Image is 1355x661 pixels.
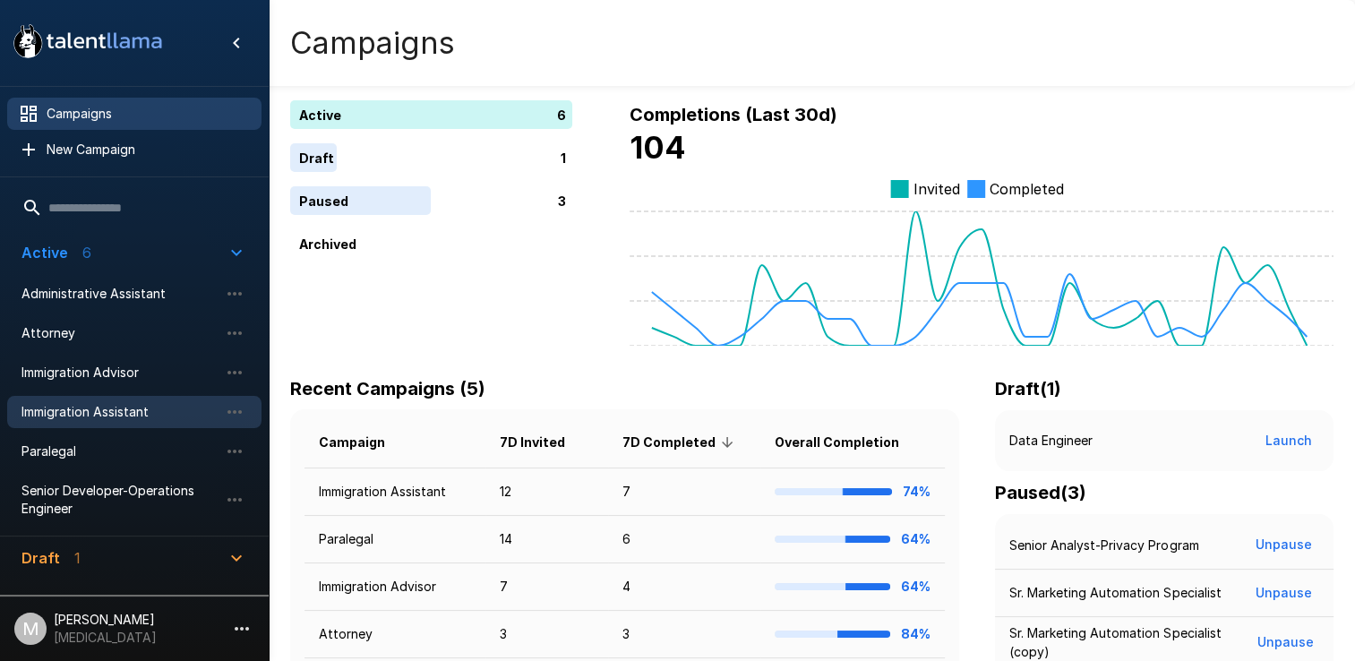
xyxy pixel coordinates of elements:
[304,563,485,611] td: Immigration Advisor
[622,432,739,453] span: 7D Completed
[290,378,485,399] b: Recent Campaigns (5)
[775,432,922,453] span: Overall Completion
[1258,425,1319,458] button: Launch
[558,192,566,210] p: 3
[903,484,930,499] b: 74%
[630,104,837,125] b: Completions (Last 30d)
[901,531,930,546] b: 64%
[304,516,485,563] td: Paralegal
[608,611,760,658] td: 3
[901,626,930,641] b: 84%
[485,563,608,611] td: 7
[1009,624,1251,660] p: Sr. Marketing Automation Specialist (copy)
[561,149,566,167] p: 1
[1009,584,1221,602] p: Sr. Marketing Automation Specialist
[1009,537,1198,554] p: Senior Analyst-Privacy Program
[304,611,485,658] td: Attorney
[630,129,686,166] b: 104
[995,378,1061,399] b: Draft ( 1 )
[557,106,566,124] p: 6
[995,482,1086,503] b: Paused ( 3 )
[608,468,760,516] td: 7
[608,516,760,563] td: 6
[485,611,608,658] td: 3
[901,579,930,594] b: 64%
[290,24,455,62] h4: Campaigns
[485,516,608,563] td: 14
[485,468,608,516] td: 12
[1251,626,1319,659] button: Unpause
[319,432,408,453] span: Campaign
[1009,432,1093,450] p: Data Engineer
[500,432,588,453] span: 7D Invited
[304,468,485,516] td: Immigration Assistant
[608,563,760,611] td: 4
[1248,577,1319,610] button: Unpause
[1248,528,1319,562] button: Unpause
